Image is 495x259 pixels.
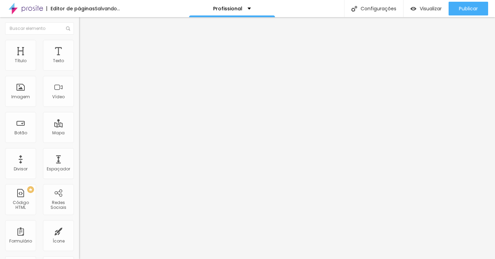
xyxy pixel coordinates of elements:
button: Visualizar [404,2,449,15]
div: Título [15,58,26,63]
span: Publicar [459,6,478,11]
div: Editor de páginas [46,6,95,11]
div: Ícone [53,239,65,244]
p: Profissional [213,6,242,11]
div: Divisor [14,167,27,171]
img: Icone [351,6,357,12]
iframe: Editor [79,17,495,259]
button: Publicar [449,2,488,15]
img: Icone [66,26,70,31]
div: Imagem [11,94,30,99]
div: Formulário [9,239,32,244]
img: view-1.svg [410,6,416,12]
div: Vídeo [52,94,65,99]
div: Botão [14,131,27,135]
span: Visualizar [420,6,442,11]
div: Mapa [52,131,65,135]
div: Espaçador [47,167,70,171]
div: Texto [53,58,64,63]
div: Código HTML [7,200,34,210]
div: Salvando... [95,6,120,11]
div: Redes Sociais [45,200,72,210]
input: Buscar elemento [5,22,74,35]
